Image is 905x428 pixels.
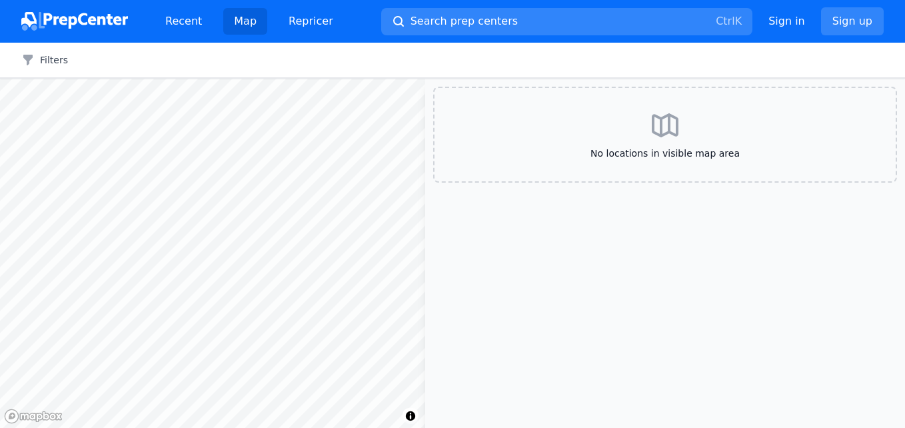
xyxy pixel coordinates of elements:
[768,13,805,29] a: Sign in
[821,7,884,35] a: Sign up
[411,13,518,29] span: Search prep centers
[403,408,419,424] button: Toggle attribution
[4,409,63,424] a: Mapbox logo
[278,8,344,35] a: Repricer
[735,15,742,27] kbd: K
[155,8,213,35] a: Recent
[716,15,734,27] kbd: Ctrl
[21,12,128,31] img: PrepCenter
[21,53,68,67] button: Filters
[223,8,267,35] a: Map
[381,8,752,35] button: Search prep centersCtrlK
[456,147,874,160] span: No locations in visible map area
